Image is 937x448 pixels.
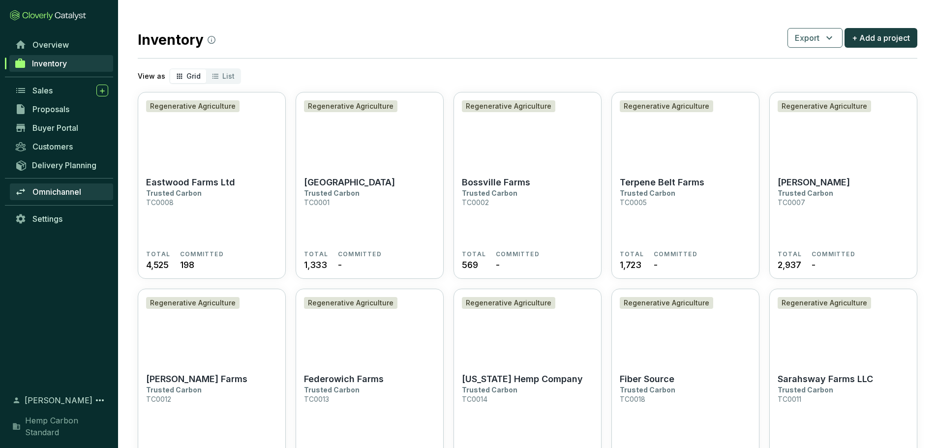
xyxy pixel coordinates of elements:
[296,92,443,171] img: Cedar Meadow Farm
[222,72,235,80] span: List
[852,32,910,44] span: + Add a project
[770,92,917,171] img: John Butkiewicz
[620,250,644,258] span: TOTAL
[778,395,801,403] p: TC0011
[180,250,224,258] span: COMMITTED
[146,297,240,309] div: Regenerative Agriculture
[620,258,641,271] span: 1,723
[620,189,675,197] p: Trusted Carbon
[338,250,382,258] span: COMMITTED
[32,160,96,170] span: Delivery Planning
[778,386,833,394] p: Trusted Carbon
[778,189,833,197] p: Trusted Carbon
[462,198,489,207] p: TC0002
[611,92,759,279] a: Terpene Belt FarmsRegenerative AgricultureTerpene Belt FarmsTrusted CarbonTC0005TOTAL1,723COMMITTED-
[146,177,235,188] p: Eastwood Farms Ltd
[453,92,602,279] a: Bossville FarmsRegenerative AgricultureBossville FarmsTrusted CarbonTC0002TOTAL569COMMITTED-
[812,250,855,258] span: COMMITTED
[496,250,540,258] span: COMMITTED
[778,198,805,207] p: TC0007
[10,82,113,99] a: Sales
[462,100,555,112] div: Regenerative Agriculture
[10,119,113,136] a: Buyer Portal
[146,395,171,403] p: TC0012
[845,28,917,48] button: + Add a project
[462,250,486,258] span: TOTAL
[462,258,478,271] span: 569
[338,258,342,271] span: -
[620,198,647,207] p: TC0005
[462,386,517,394] p: Trusted Carbon
[10,183,113,200] a: Omnichannel
[10,101,113,118] a: Proposals
[25,415,108,438] span: Hemp Carbon Standard
[778,250,802,258] span: TOTAL
[304,386,360,394] p: Trusted Carbon
[620,386,675,394] p: Trusted Carbon
[462,395,487,403] p: TC0014
[169,68,241,84] div: segmented control
[304,297,397,309] div: Regenerative Agriculture
[304,374,384,385] p: Federowich Farms
[654,258,658,271] span: -
[10,138,113,155] a: Customers
[9,55,113,72] a: Inventory
[138,71,165,81] p: View as
[10,36,113,53] a: Overview
[778,100,871,112] div: Regenerative Agriculture
[612,289,759,368] img: Fiber Source
[32,86,53,95] span: Sales
[32,142,73,151] span: Customers
[462,189,517,197] p: Trusted Carbon
[787,28,843,48] button: Export
[496,258,500,271] span: -
[32,187,81,197] span: Omnichannel
[778,177,850,188] p: [PERSON_NAME]
[304,250,328,258] span: TOTAL
[612,92,759,171] img: Terpene Belt Farms
[462,297,555,309] div: Regenerative Agriculture
[620,374,674,385] p: Fiber Source
[146,258,169,271] span: 4,525
[304,258,327,271] span: 1,333
[812,258,816,271] span: -
[138,92,286,279] a: Eastwood Farms LtdRegenerative AgricultureEastwood Farms LtdTrusted CarbonTC0008TOTAL4,525COMMITT...
[10,210,113,227] a: Settings
[462,374,583,385] p: [US_STATE] Hemp Company
[138,30,215,50] h2: Inventory
[296,289,443,368] img: Federowich Farms
[454,289,601,368] img: Ohio Hemp Company
[146,374,247,385] p: [PERSON_NAME] Farms
[304,177,395,188] p: [GEOGRAPHIC_DATA]
[454,92,601,171] img: Bossville Farms
[32,104,69,114] span: Proposals
[778,297,871,309] div: Regenerative Agriculture
[138,289,285,368] img: Tieszen Farms
[10,157,113,173] a: Delivery Planning
[146,189,202,197] p: Trusted Carbon
[304,189,360,197] p: Trusted Carbon
[180,258,194,271] span: 198
[146,386,202,394] p: Trusted Carbon
[462,177,530,188] p: Bossville Farms
[32,123,78,133] span: Buyer Portal
[778,258,801,271] span: 2,937
[654,250,697,258] span: COMMITTED
[304,395,329,403] p: TC0013
[620,100,713,112] div: Regenerative Agriculture
[778,374,873,385] p: Sarahsway Farms LLC
[620,395,645,403] p: TC0018
[146,198,174,207] p: TC0008
[32,214,62,224] span: Settings
[304,100,397,112] div: Regenerative Agriculture
[620,297,713,309] div: Regenerative Agriculture
[25,394,92,406] span: [PERSON_NAME]
[32,40,69,50] span: Overview
[620,177,704,188] p: Terpene Belt Farms
[32,59,67,68] span: Inventory
[146,250,170,258] span: TOTAL
[304,198,330,207] p: TC0001
[186,72,201,80] span: Grid
[770,289,917,368] img: Sarahsway Farms LLC
[296,92,444,279] a: Cedar Meadow FarmRegenerative Agriculture[GEOGRAPHIC_DATA]Trusted CarbonTC0001TOTAL1,333COMMITTED-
